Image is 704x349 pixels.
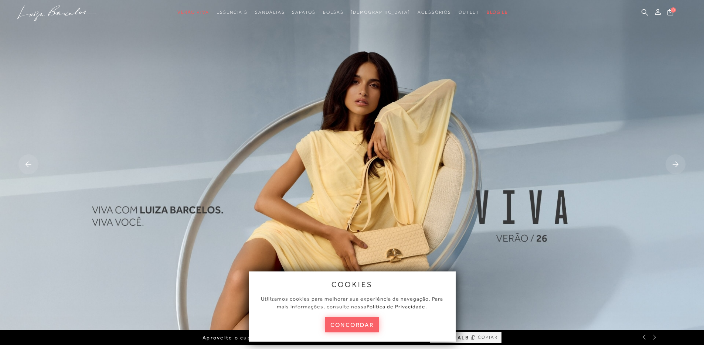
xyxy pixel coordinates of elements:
[459,6,479,19] a: noSubCategoriesText
[459,10,479,15] span: Outlet
[418,6,451,19] a: noSubCategoriesText
[351,10,410,15] span: [DEMOGRAPHIC_DATA]
[325,317,380,332] button: concordar
[217,10,248,15] span: Essenciais
[671,7,676,13] span: 0
[292,10,315,15] span: Sapatos
[478,334,498,341] span: COPIAR
[331,280,373,288] span: cookies
[351,6,410,19] a: noSubCategoriesText
[665,8,676,18] button: 0
[177,6,209,19] a: noSubCategoriesText
[203,335,322,341] span: Aproveite o cupom de primeira compra
[418,10,451,15] span: Acessórios
[255,6,285,19] a: noSubCategoriesText
[217,6,248,19] a: noSubCategoriesText
[323,10,344,15] span: Bolsas
[261,296,443,309] span: Utilizamos cookies para melhorar sua experiência de navegação. Para mais informações, consulte nossa
[367,304,427,309] a: Política de Privacidade.
[487,6,508,19] a: BLOG LB
[323,6,344,19] a: noSubCategoriesText
[487,10,508,15] span: BLOG LB
[255,10,285,15] span: Sandálias
[177,10,209,15] span: Verão Viva
[292,6,315,19] a: noSubCategoriesText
